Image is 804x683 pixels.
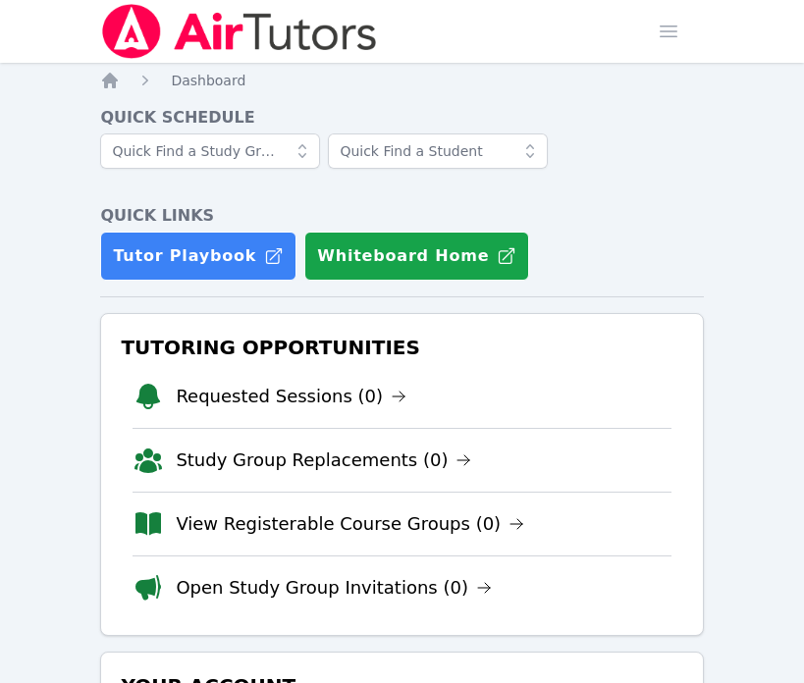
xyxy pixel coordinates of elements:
span: Dashboard [171,73,245,88]
input: Quick Find a Student [328,133,548,169]
a: Open Study Group Invitations (0) [176,574,492,602]
button: Whiteboard Home [304,232,529,281]
a: Study Group Replacements (0) [176,447,471,474]
h4: Quick Links [100,204,703,228]
input: Quick Find a Study Group [100,133,320,169]
h3: Tutoring Opportunities [117,330,686,365]
h4: Quick Schedule [100,106,703,130]
a: Dashboard [171,71,245,90]
a: Tutor Playbook [100,232,296,281]
a: Requested Sessions (0) [176,383,406,410]
img: Air Tutors [100,4,378,59]
a: View Registerable Course Groups (0) [176,510,524,538]
nav: Breadcrumb [100,71,703,90]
